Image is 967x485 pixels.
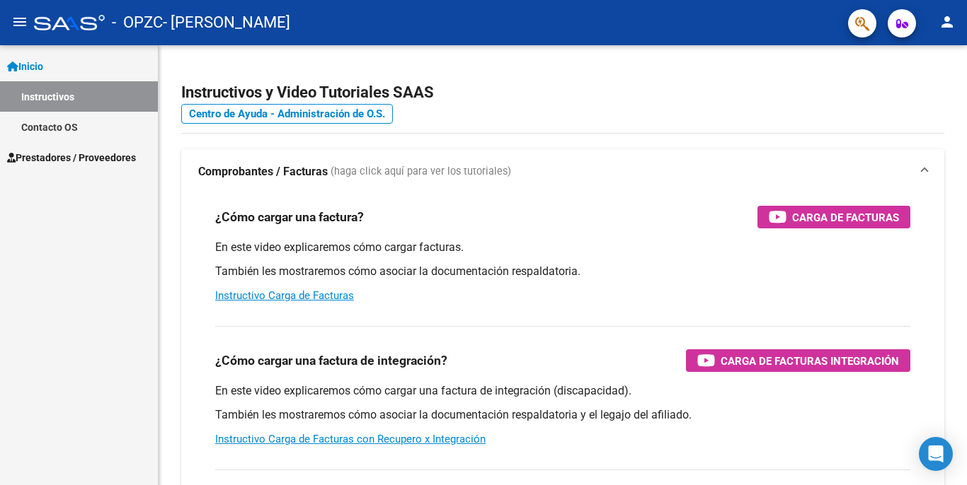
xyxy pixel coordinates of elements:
[919,437,953,471] div: Open Intercom Messenger
[215,383,910,399] p: En este video explicaremos cómo cargar una factura de integración (discapacidad).
[215,351,447,370] h3: ¿Cómo cargar una factura de integración?
[215,433,486,445] a: Instructivo Carga de Facturas con Recupero x Integración
[11,13,28,30] mat-icon: menu
[215,240,910,255] p: En este video explicaremos cómo cargar facturas.
[181,79,944,106] h2: Instructivos y Video Tutoriales SAAS
[792,209,899,226] span: Carga de Facturas
[215,264,910,279] p: También les mostraremos cómo asociar la documentación respaldatoria.
[181,104,393,124] a: Centro de Ayuda - Administración de O.S.
[939,13,956,30] mat-icon: person
[215,207,364,227] h3: ¿Cómo cargar una factura?
[7,150,136,165] span: Prestadores / Proveedores
[215,407,910,423] p: También les mostraremos cómo asociar la documentación respaldatoria y el legajo del afiliado.
[198,164,328,180] strong: Comprobantes / Facturas
[686,349,910,372] button: Carga de Facturas Integración
[721,352,899,370] span: Carga de Facturas Integración
[163,7,290,38] span: - [PERSON_NAME]
[215,289,354,302] a: Instructivo Carga de Facturas
[331,164,511,180] span: (haga click aquí para ver los tutoriales)
[181,149,944,194] mat-expansion-panel-header: Comprobantes / Facturas (haga click aquí para ver los tutoriales)
[7,59,43,74] span: Inicio
[757,206,910,228] button: Carga de Facturas
[112,7,163,38] span: - OPZC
